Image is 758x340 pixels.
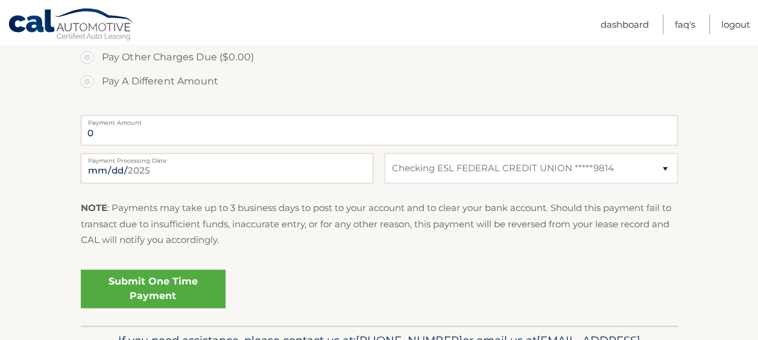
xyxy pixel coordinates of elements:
label: Payment Processing Date [81,153,373,163]
label: Payment Amount [81,115,678,125]
a: Submit One Time Payment [81,269,226,308]
label: Pay A Different Amount [81,69,678,93]
a: Dashboard [601,14,649,34]
label: Pay Other Charges Due ($0.00) [81,45,678,69]
a: Logout [721,14,750,34]
a: Cal Automotive [8,8,134,43]
p: : Payments may take up to 3 business days to post to your account and to clear your bank account.... [81,200,678,248]
a: FAQ's [675,14,695,34]
input: Payment Amount [81,115,678,145]
strong: NOTE [81,202,107,213]
input: Payment Date [81,153,373,183]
